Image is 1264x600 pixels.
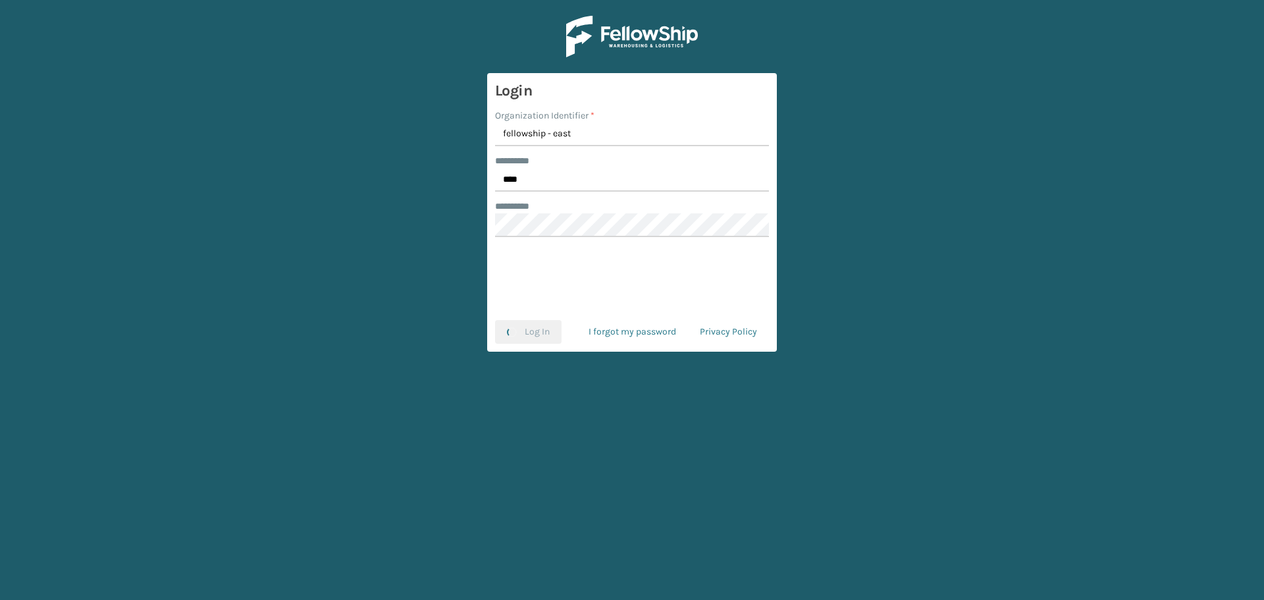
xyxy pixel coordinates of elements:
a: I forgot my password [577,320,688,344]
h3: Login [495,81,769,101]
a: Privacy Policy [688,320,769,344]
img: Logo [566,16,698,57]
label: Organization Identifier [495,109,594,123]
button: Log In [495,320,562,344]
iframe: reCAPTCHA [532,253,732,304]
